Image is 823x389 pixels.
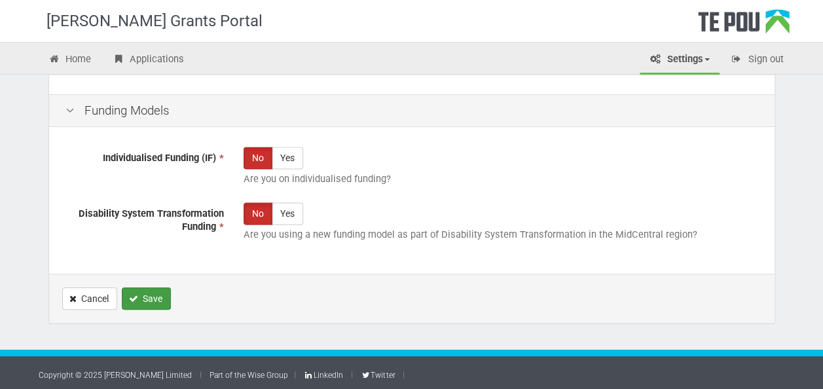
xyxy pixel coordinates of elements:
[244,147,272,169] label: No
[49,94,775,128] div: Funding Models
[122,287,171,310] button: Save
[640,46,720,75] a: Settings
[244,172,758,186] p: Are you on individualised funding?
[103,152,216,164] span: Individualised Funding (IF)
[244,202,272,225] label: No
[79,208,224,233] span: Disability System Transformation Funding
[361,371,395,380] a: Twitter
[39,371,192,380] a: Copyright © 2025 [PERSON_NAME] Limited
[698,9,790,42] div: Te Pou Logo
[210,371,288,380] a: Part of the Wise Group
[62,287,117,310] a: Cancel
[272,202,303,225] label: Yes
[721,46,794,75] a: Sign out
[304,371,343,380] a: LinkedIn
[102,46,194,75] a: Applications
[39,46,101,75] a: Home
[244,228,758,242] p: Are you using a new funding model as part of Disability System Transformation in the MidCentral r...
[272,147,303,169] label: Yes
